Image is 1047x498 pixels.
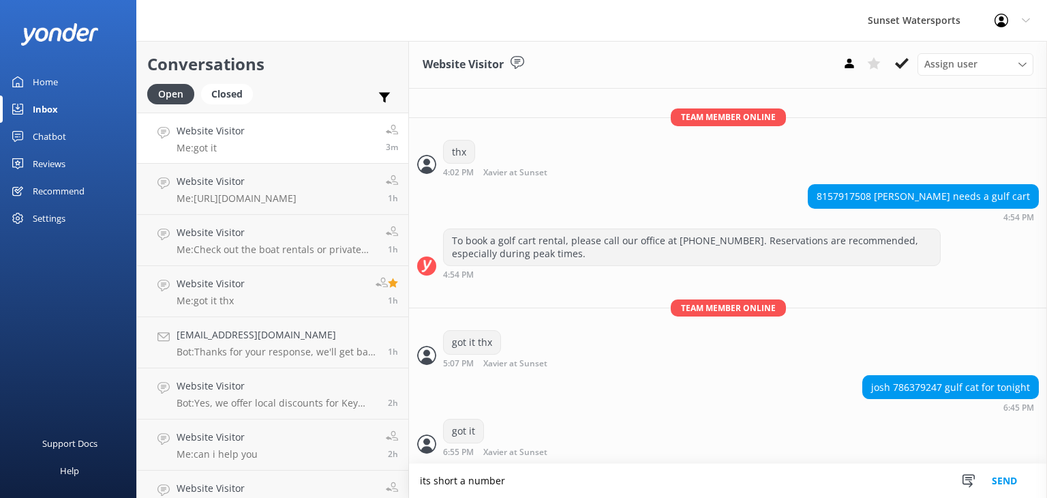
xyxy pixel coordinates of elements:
textarea: its short a number [409,464,1047,498]
div: Open [147,84,194,104]
a: Website VisitorBot:Yes, we offer local discounts for Key West residents. You can find more inform... [137,368,408,420]
span: Xavier at Sunset [483,448,547,457]
h4: Website Visitor [177,276,245,291]
p: Bot: Thanks for your response, we'll get back to you as soon as we can during opening hours. [177,346,378,358]
a: Website VisitorMe:got it thx1h [137,266,408,317]
span: Team member online [671,299,786,317]
div: got it [444,420,483,443]
div: Aug 23 2025 04:07pm (UTC -05:00) America/Cancun [443,358,592,368]
div: Aug 23 2025 03:54pm (UTC -05:00) America/Cancun [808,212,1039,222]
span: Aug 23 2025 03:39pm (UTC -05:00) America/Cancun [388,397,398,409]
h4: Website Visitor [177,481,262,496]
p: Me: got it thx [177,295,245,307]
a: Closed [201,86,260,101]
div: Help [60,457,79,484]
div: Home [33,68,58,96]
strong: 6:55 PM [443,448,474,457]
p: Me: [URL][DOMAIN_NAME] [177,192,297,205]
h2: Conversations [147,51,398,77]
h4: Website Visitor [177,430,258,445]
div: Support Docs [42,430,97,457]
p: Me: Check out the boat rentals or private charters :) [177,244,376,256]
div: got it thx [444,331,500,354]
h3: Website Visitor [423,56,504,74]
h4: Website Visitor [177,123,245,138]
a: Website VisitorMe:got it3m [137,113,408,164]
div: Inbox [33,96,58,123]
p: Me: can i help you [177,448,258,460]
p: Me: got it [177,142,245,154]
div: 8157917508 [PERSON_NAME] needs a gulf cart [808,185,1038,208]
a: Website VisitorMe:Check out the boat rentals or private charters :)1h [137,215,408,266]
div: Chatbot [33,123,66,150]
span: Xavier at Sunset [483,360,547,368]
div: Aug 23 2025 05:45pm (UTC -05:00) America/Cancun [862,402,1039,412]
h4: Website Visitor [177,379,378,394]
strong: 5:07 PM [443,360,474,368]
a: Open [147,86,201,101]
span: Aug 23 2025 03:19pm (UTC -05:00) America/Cancun [388,448,398,460]
span: Xavier at Sunset [483,169,547,177]
span: Aug 23 2025 04:38pm (UTC -05:00) America/Cancun [388,192,398,204]
h4: Website Visitor [177,225,376,240]
span: Aug 23 2025 04:33pm (UTC -05:00) America/Cancun [388,244,398,255]
p: Bot: Yes, we offer local discounts for Key West residents. You can find more information about lo... [177,397,378,409]
div: Closed [201,84,253,104]
span: Aug 23 2025 04:08pm (UTC -05:00) America/Cancun [388,346,398,357]
span: Team member online [671,108,786,126]
div: Recommend [33,177,85,205]
button: Send [979,464,1030,498]
div: Aug 23 2025 03:54pm (UTC -05:00) America/Cancun [443,269,941,279]
div: Assign User [917,53,1033,75]
a: [EMAIL_ADDRESS][DOMAIN_NAME]Bot:Thanks for your response, we'll get back to you as soon as we can... [137,317,408,368]
div: josh 786379247 gulf cat for tonight [863,376,1038,399]
span: Aug 23 2025 04:18pm (UTC -05:00) America/Cancun [388,295,398,306]
a: Website VisitorMe:[URL][DOMAIN_NAME]1h [137,164,408,215]
h4: [EMAIL_ADDRESS][DOMAIN_NAME] [177,327,378,342]
strong: 4:54 PM [1003,214,1034,222]
strong: 4:54 PM [443,271,474,279]
div: To book a golf cart rental, please call our office at [PHONE_NUMBER]. Reservations are recommende... [444,229,940,265]
img: yonder-white-logo.png [20,23,99,46]
span: Assign user [924,57,977,72]
div: Aug 23 2025 03:02pm (UTC -05:00) America/Cancun [443,167,592,177]
h4: Website Visitor [177,174,297,189]
div: thx [444,141,474,164]
div: Reviews [33,150,65,177]
a: Website VisitorMe:can i help you2h [137,420,408,471]
div: Settings [33,205,65,232]
div: Aug 23 2025 05:55pm (UTC -05:00) America/Cancun [443,447,592,457]
strong: 4:02 PM [443,169,474,177]
strong: 6:45 PM [1003,404,1034,412]
span: Aug 23 2025 05:55pm (UTC -05:00) America/Cancun [386,141,398,153]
